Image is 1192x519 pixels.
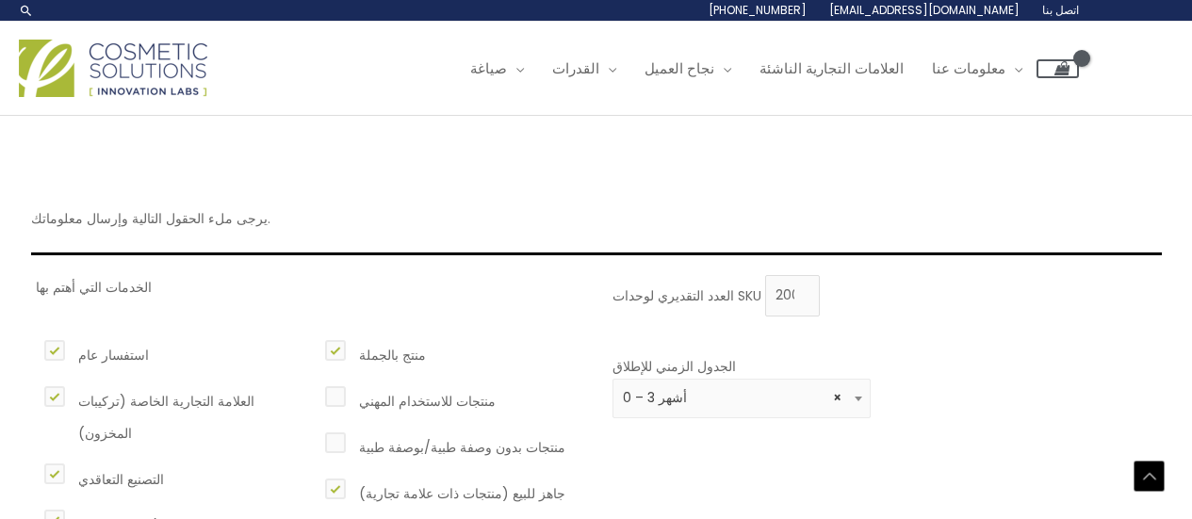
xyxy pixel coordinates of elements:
[745,41,918,97] a: العلامات التجارية الناشئة
[612,379,872,418] span: 0 – 3 أشهر
[19,3,34,18] a: رابط أيقونة البحث
[645,58,714,78] font: نجاح العميل
[932,58,1005,78] font: معلومات عنا
[442,41,1079,97] nav: التنقل في الموقع
[31,209,270,228] font: يرجى ملء الحقول التالية وإرسال معلوماتك.
[78,346,149,365] font: استفسار عام
[709,2,807,18] font: [PHONE_NUMBER]
[759,58,904,78] font: العلامات التجارية الناشئة
[833,389,841,407] span: Remove all items
[918,41,1037,97] a: معلومات عنا
[630,41,745,97] a: نجاح العميل
[765,275,820,316] input: الرجاء إدخال العدد التقديري للوحدات
[623,389,860,407] span: 0 – 3 أشهر
[1042,2,1079,18] font: اتصل بنا
[359,484,565,503] font: جاهز للبيع (منتجات ذات علامة تجارية)
[829,2,1020,18] font: [EMAIL_ADDRESS][DOMAIN_NAME]
[470,58,507,78] font: صياغة
[612,285,761,304] font: العدد التقديري لوحدات SKU
[78,392,254,443] font: العلامة التجارية الخاصة (تركيبات المخزون)
[1037,59,1079,78] a: عرض سلة التسوق فارغة
[359,438,565,457] font: منتجات بدون وصفة طبية/بوصفة طبية
[612,357,736,376] font: الجدول الزمني للإطلاق
[456,41,538,97] a: صياغة
[359,346,426,365] font: منتج بالجملة
[552,58,599,78] font: القدرات
[36,278,152,297] font: الخدمات التي أهتم بها
[19,40,207,97] img: شعار الحلول التجميلية
[359,392,496,411] font: منتجات للاستخدام المهني
[538,41,630,97] a: القدرات
[78,469,164,488] font: التصنيع التعاقدي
